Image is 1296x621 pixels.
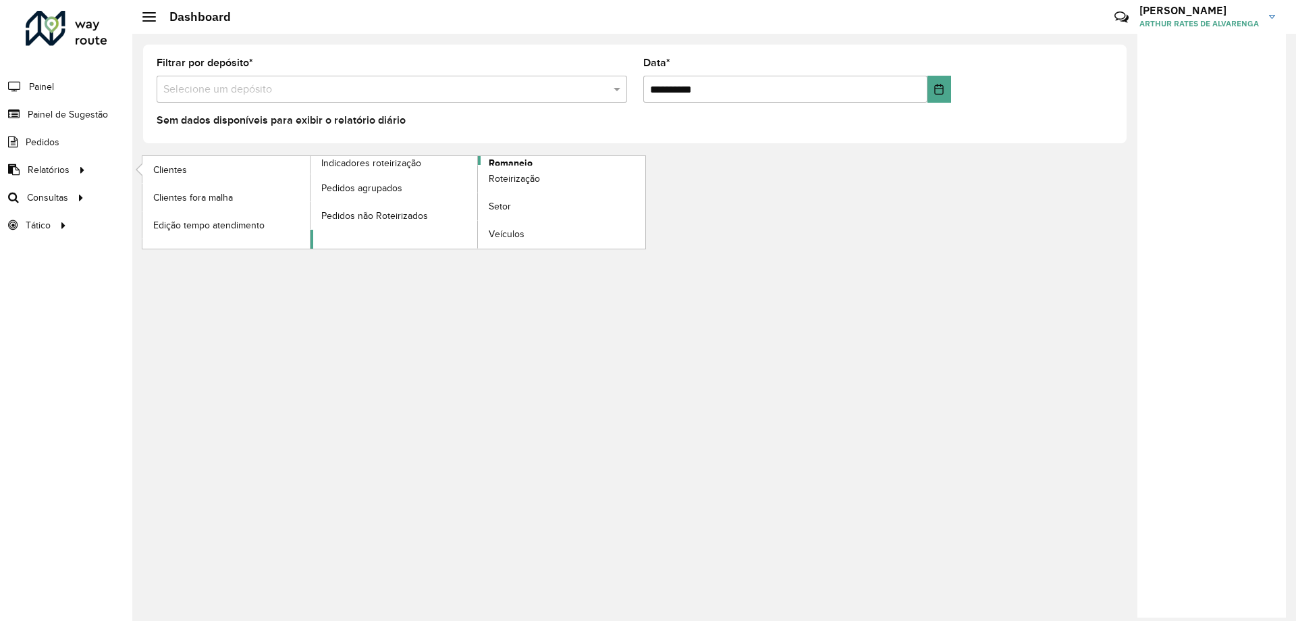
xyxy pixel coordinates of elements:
span: Veículos [489,227,524,241]
span: Pedidos [26,135,59,149]
a: Contato Rápido [1107,3,1136,32]
span: Setor [489,199,511,214]
span: Clientes fora malha [153,191,233,205]
label: Sem dados disponíveis para exibir o relatório diário [157,112,406,128]
span: Pedidos agrupados [321,181,402,195]
span: Relatórios [28,163,70,177]
span: Pedidos não Roteirizados [321,209,428,223]
span: Painel [29,80,54,94]
a: Edição tempo atendimento [142,212,310,239]
a: Setor [478,193,645,220]
a: Indicadores roteirização [142,156,478,249]
label: Data [643,55,670,71]
a: Clientes fora malha [142,184,310,211]
a: Roteirização [478,166,645,193]
h3: [PERSON_NAME] [1139,4,1259,17]
span: Roteirização [489,172,540,186]
span: Clientes [153,163,187,177]
a: Pedidos agrupados [310,174,478,201]
button: Choose Date [927,76,951,103]
span: Indicadores roteirização [321,156,421,170]
span: Painel de Sugestão [28,107,108,122]
span: Tático [26,218,51,232]
a: Veículos [478,221,645,248]
label: Filtrar por depósito [157,55,253,71]
a: Romaneio [310,156,646,249]
a: Pedidos não Roteirizados [310,202,478,229]
span: ARTHUR RATES DE ALVARENGA [1139,18,1259,30]
a: Clientes [142,156,310,183]
span: Consultas [27,191,68,205]
h2: Dashboard [156,9,231,24]
span: Edição tempo atendimento [153,218,265,232]
span: Romaneio [489,156,533,170]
